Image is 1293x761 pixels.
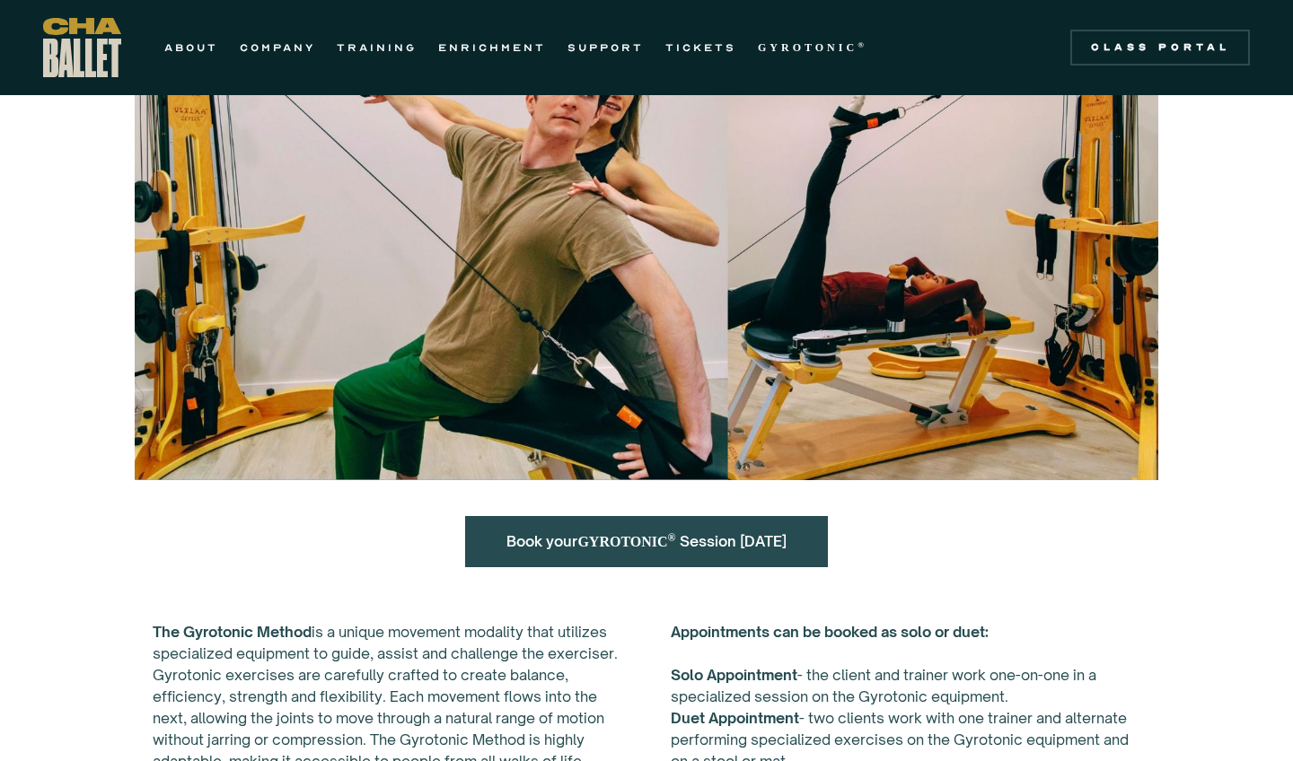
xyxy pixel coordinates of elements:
[438,37,546,58] a: ENRICHMENT
[758,37,867,58] a: GYROTONIC®
[1070,30,1250,66] a: Class Portal
[1081,40,1239,55] div: Class Portal
[164,37,218,58] a: ABOUT
[577,534,679,549] strong: GYROTONIC
[665,37,736,58] a: TICKETS
[668,531,676,544] sup: ®
[671,709,799,727] strong: Duet Appointment
[153,623,312,641] strong: The Gyrotonic Method
[337,37,417,58] a: TRAINING
[567,37,644,58] a: SUPPORT
[858,40,867,49] sup: ®
[671,623,989,641] strong: Appointments can be booked as solo or duet:
[671,666,797,684] strong: Solo Appointment
[43,18,121,77] a: home
[506,532,786,550] a: Book yourGYROTONIC® Session [DATE]
[240,37,315,58] a: COMPANY
[758,41,858,54] strong: GYROTONIC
